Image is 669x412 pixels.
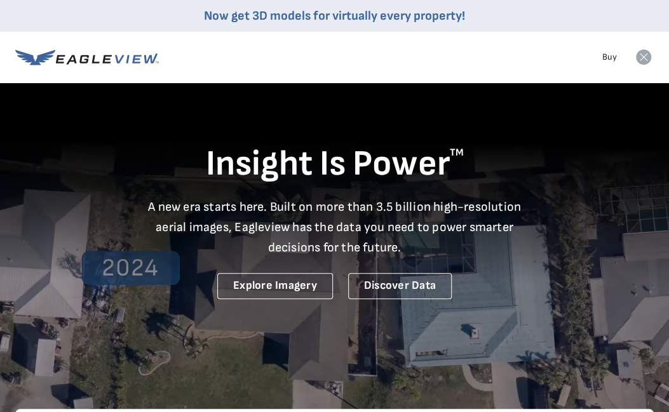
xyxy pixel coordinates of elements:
[15,142,654,187] h1: Insight Is Power
[450,147,464,159] sup: TM
[140,197,529,258] p: A new era starts here. Built on more than 3.5 billion high-resolution aerial images, Eagleview ha...
[204,8,465,23] a: Now get 3D models for virtually every property!
[217,273,333,299] a: Explore Imagery
[348,273,452,299] a: Discover Data
[602,51,617,63] a: Buy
